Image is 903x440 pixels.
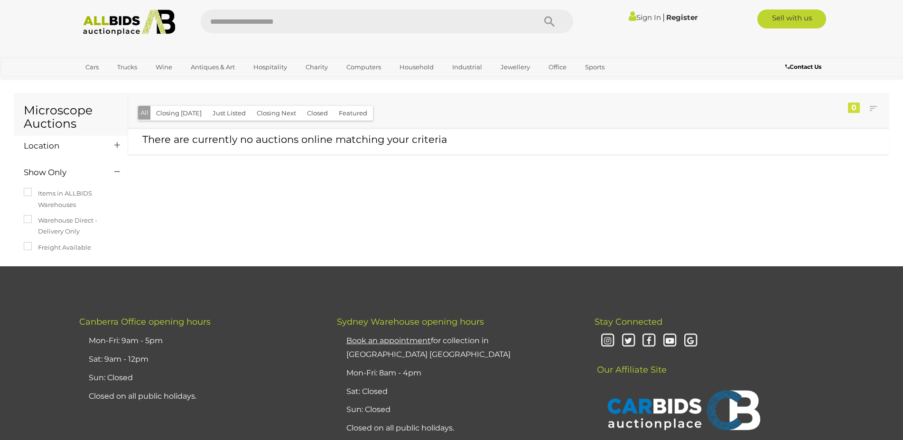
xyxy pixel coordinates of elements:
[542,59,573,75] a: Office
[346,336,511,359] a: Book an appointmentfor collection in [GEOGRAPHIC_DATA] [GEOGRAPHIC_DATA]
[86,387,313,406] li: Closed on all public holidays.
[346,336,431,345] u: Book an appointment
[111,59,143,75] a: Trucks
[344,401,571,419] li: Sun: Closed
[599,333,616,349] i: Instagram
[138,106,151,120] button: All
[629,13,661,22] a: Sign In
[79,59,105,75] a: Cars
[24,242,91,253] label: Freight Available
[620,333,637,349] i: Twitter
[150,106,207,121] button: Closing [DATE]
[682,333,699,349] i: Google
[299,59,334,75] a: Charity
[393,59,440,75] a: Household
[86,369,313,387] li: Sun: Closed
[848,103,860,113] div: 0
[24,168,100,177] h4: Show Only
[344,383,571,401] li: Sat: Closed
[251,106,302,121] button: Closing Next
[79,75,159,91] a: [GEOGRAPHIC_DATA]
[149,59,178,75] a: Wine
[301,106,334,121] button: Closed
[185,59,241,75] a: Antiques & Art
[785,63,821,70] b: Contact Us
[24,141,100,150] h4: Location
[446,59,488,75] a: Industrial
[344,419,571,438] li: Closed on all public holidays.
[247,59,293,75] a: Hospitality
[24,215,118,237] label: Warehouse Direct - Delivery Only
[494,59,536,75] a: Jewellery
[207,106,251,121] button: Just Listed
[785,62,824,72] a: Contact Us
[333,106,373,121] button: Featured
[78,9,181,36] img: Allbids.com.au
[666,13,698,22] a: Register
[337,317,484,327] span: Sydney Warehouse opening hours
[24,188,118,210] label: Items in ALLBIDS Warehouses
[595,350,667,375] span: Our Affiliate Site
[86,350,313,369] li: Sat: 9am - 12pm
[757,9,826,28] a: Sell with us
[661,333,678,349] i: Youtube
[340,59,387,75] a: Computers
[579,59,611,75] a: Sports
[344,364,571,383] li: Mon-Fri: 8am - 4pm
[79,317,211,327] span: Canberra Office opening hours
[86,332,313,350] li: Mon-Fri: 9am - 5pm
[526,9,573,33] button: Search
[595,317,662,327] span: Stay Connected
[662,12,665,22] span: |
[142,133,447,145] span: There are currently no auctions online matching your criteria
[24,104,118,130] h1: Microscope Auctions
[641,333,657,349] i: Facebook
